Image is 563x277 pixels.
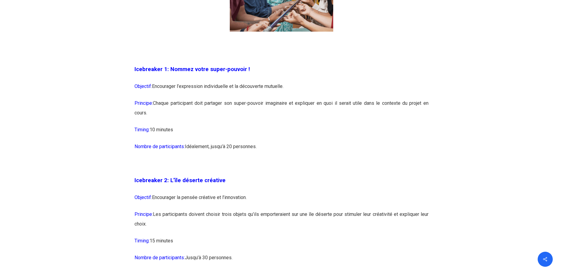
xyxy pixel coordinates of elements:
[134,144,185,149] span: Nombre de participants:
[134,211,153,217] span: Principe:
[134,82,429,98] p: Encourager l’expression individuelle et la découverte mutuelle.
[134,253,429,270] p: Jusqu’à 30 personnes.
[134,100,153,106] span: Principe:
[134,127,150,132] span: Timing:
[134,195,152,200] span: Objectif:
[134,125,429,142] p: 10 minutes
[134,66,250,73] span: Icebreaker 1: Nommez votre super-pouvoir !
[134,83,152,89] span: Objectif:
[134,255,185,260] span: Nombre de participants:
[134,177,226,184] span: Icebreaker 2: L’île déserte créative
[134,142,429,159] p: Idéalement, jusqu’à 20 personnes.
[134,210,429,236] p: Les participants doivent choisir trois objets qu’ils emporteraient sur une île déserte pour stimu...
[134,236,429,253] p: 15 minutes
[134,238,150,244] span: Timing:
[134,98,429,125] p: Chaque participant doit partager son super-pouvoir imaginaire et expliquer en quoi il serait util...
[134,193,429,210] p: Encourager la pensée créative et l’innovation.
